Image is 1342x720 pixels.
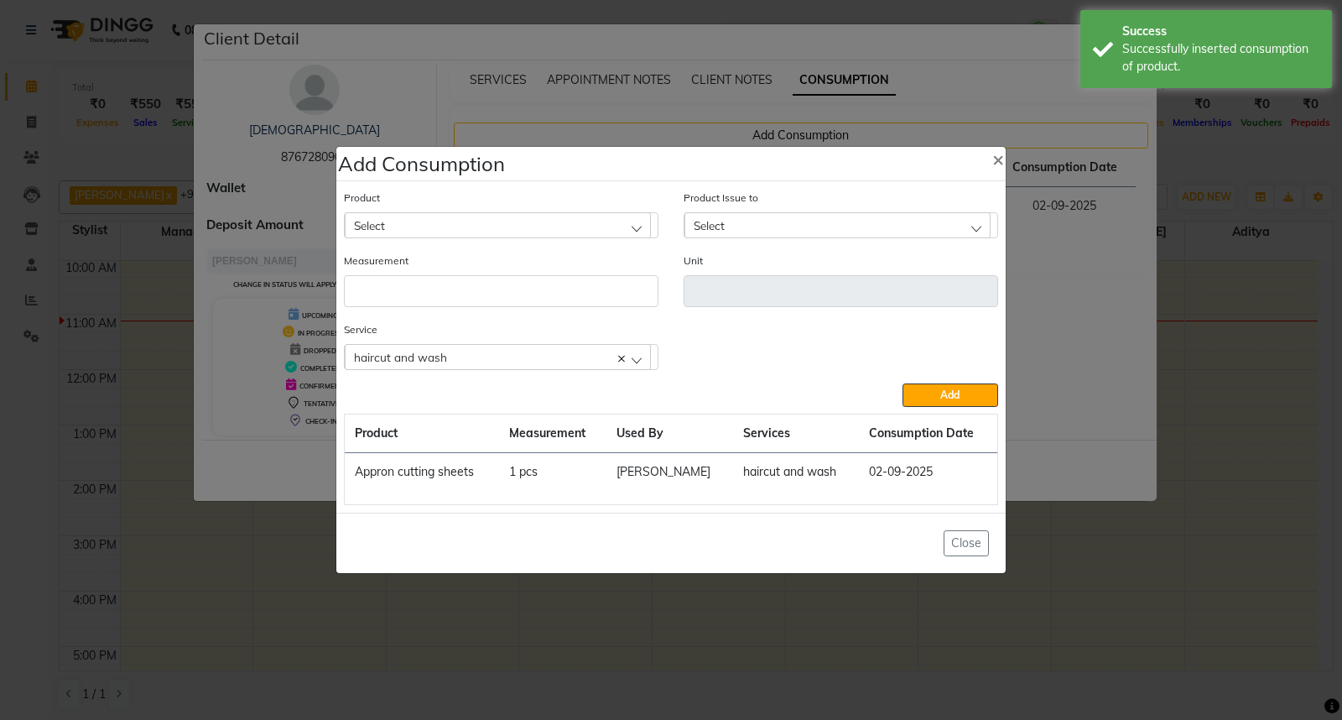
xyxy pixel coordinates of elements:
th: Product [345,415,499,453]
td: Appron cutting sheets [345,453,499,492]
span: Select [694,218,725,232]
span: Add [940,389,960,401]
button: Close [979,135,1017,182]
td: 1 pcs [499,453,606,492]
th: Measurement [499,415,606,453]
span: × [992,146,1004,171]
div: Success [1122,23,1319,40]
label: Unit [684,253,703,269]
button: Add [902,383,998,407]
td: [PERSON_NAME] [606,453,733,492]
div: Successfully inserted consumption of product. [1122,40,1319,76]
label: Measurement [344,253,408,269]
label: Product [344,190,380,206]
span: Select [354,218,385,232]
span: haircut and wash [354,350,447,364]
th: Consumption Date [859,415,997,453]
label: Service [344,322,377,337]
th: Services [733,415,859,453]
td: haircut and wash [733,453,859,492]
td: 02-09-2025 [859,453,997,492]
th: Used By [606,415,733,453]
button: Close [944,530,989,556]
label: Product Issue to [684,190,758,206]
h4: Add Consumption [338,149,505,179]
